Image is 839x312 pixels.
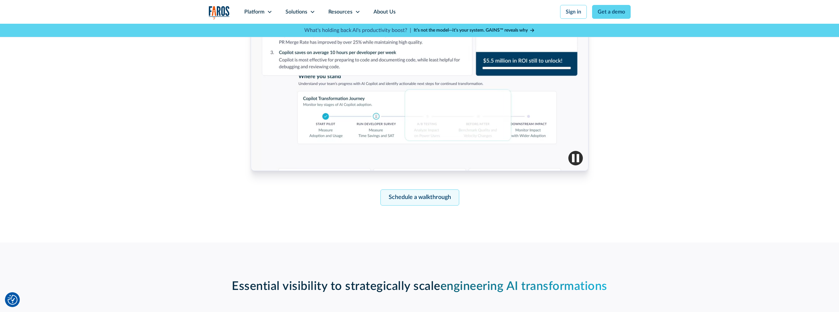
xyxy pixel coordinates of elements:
[209,6,230,19] img: Logo of the analytics and reporting company Faros.
[209,279,631,294] h2: Essential visibility to strategically scale
[380,189,459,206] a: Schedule a walkthrough
[592,5,631,19] a: Get a demo
[414,28,528,33] strong: It’s not the model—it’s your system. GAINS™ reveals why
[328,8,352,16] div: Resources
[285,8,307,16] div: Solutions
[8,295,17,305] img: Revisit consent button
[8,295,17,305] button: Cookie Settings
[244,8,264,16] div: Platform
[304,26,411,34] p: What's holding back AI's productivity boost? |
[209,6,230,19] a: home
[440,280,607,292] span: engineering AI transformations
[568,151,583,165] img: Pause video
[414,27,535,34] a: It’s not the model—it’s your system. GAINS™ reveals why
[560,5,587,19] a: Sign in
